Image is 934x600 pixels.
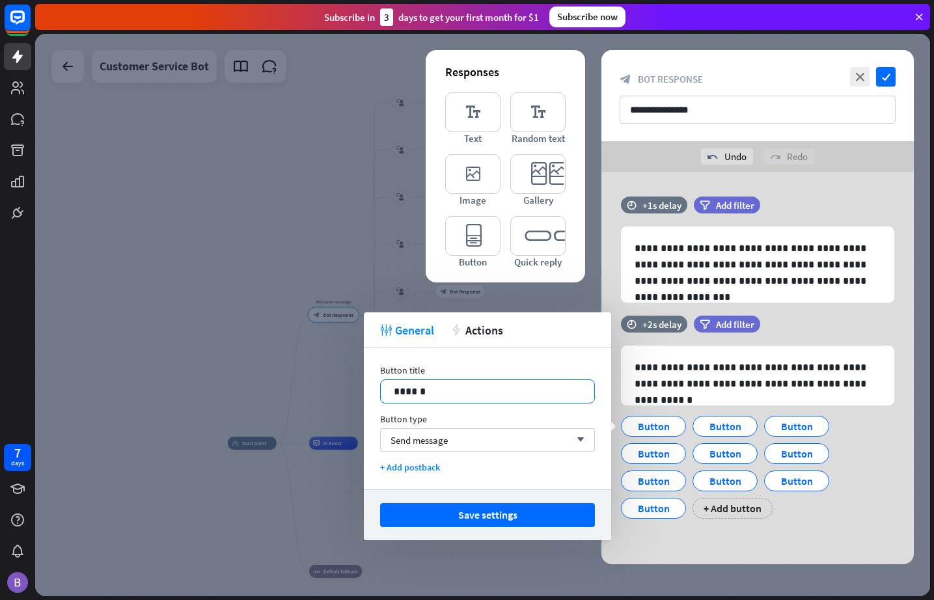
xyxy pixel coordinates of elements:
span: Actions [465,323,503,338]
span: General [395,323,434,338]
div: + Add button [693,498,773,519]
a: 7 days [4,444,31,471]
i: undo [707,152,718,162]
i: close [850,67,870,87]
div: +2s delay [642,318,681,331]
div: Button [632,471,675,491]
div: Button [704,471,747,491]
div: Button type [380,413,595,425]
div: Redo [763,148,814,165]
i: filter [700,200,710,210]
div: Button [632,444,675,463]
div: Subscribe now [549,7,625,27]
div: Button [704,416,747,436]
span: Add filter [716,318,754,331]
i: time [627,320,637,329]
i: time [627,200,637,210]
div: Button [775,416,818,436]
span: Bot Response [638,73,703,85]
i: tweak [380,324,392,336]
i: action [450,324,462,336]
div: Subscribe in days to get your first month for $1 [324,8,539,26]
div: 3 [380,8,393,26]
div: +1s delay [642,199,681,211]
button: Save settings [380,503,595,527]
i: block_bot_response [620,74,631,85]
div: Undo [701,148,753,165]
div: Button [775,444,818,463]
div: Button title [380,364,595,376]
div: Button [632,498,675,518]
span: Add filter [716,199,754,211]
i: arrow_down [570,436,584,444]
div: 7 [14,447,21,459]
span: Send message [391,434,448,446]
div: Button [775,471,818,491]
div: Button [704,444,747,463]
button: Open LiveChat chat widget [10,5,49,44]
div: days [11,459,24,468]
i: check [876,67,896,87]
div: Button [632,416,675,436]
i: filter [700,320,710,329]
div: + Add postback [380,461,595,473]
i: redo [770,152,780,162]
